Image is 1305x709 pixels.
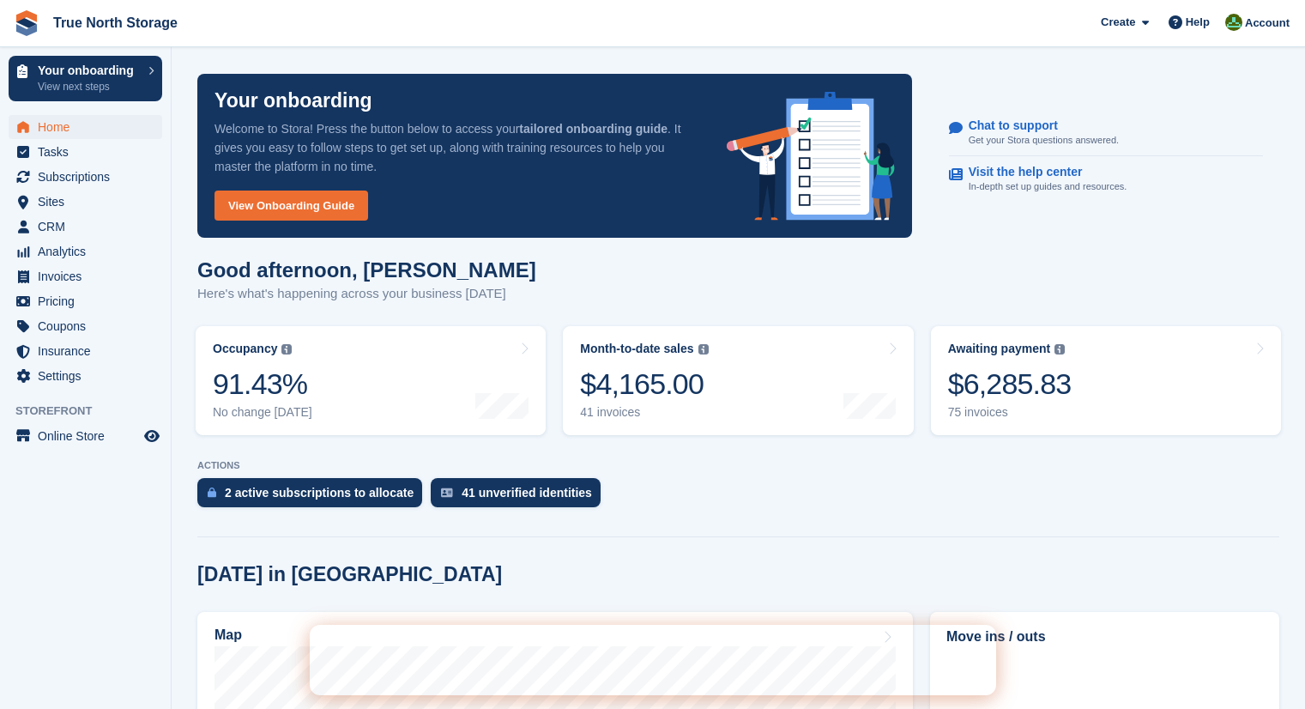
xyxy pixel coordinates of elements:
[197,563,502,586] h2: [DATE] in [GEOGRAPHIC_DATA]
[948,342,1051,356] div: Awaiting payment
[214,627,242,643] h2: Map
[580,405,708,420] div: 41 invoices
[969,133,1119,148] p: Get your Stora questions answered.
[946,627,1263,647] h2: Move ins / outs
[38,64,140,76] p: Your onboarding
[213,342,277,356] div: Occupancy
[14,10,39,36] img: stora-icon-8386f47178a22dfd0bd8f6a31ec36ba5ce8667c1dd55bd0f319d3a0aa187defe.svg
[38,314,141,338] span: Coupons
[38,264,141,288] span: Invoices
[441,488,453,498] img: verify_identity-adf6edd0f0f0b5bbfe63781bf79b02c33cf7c696d77639b501bdc392416b5a36.svg
[1101,14,1135,31] span: Create
[310,625,996,695] iframe: Intercom live chat banner
[214,119,699,176] p: Welcome to Stora! Press the button below to access your . It gives you easy to follow steps to ge...
[213,405,312,420] div: No change [DATE]
[948,405,1072,420] div: 75 invoices
[969,165,1114,179] p: Visit the help center
[9,339,162,363] a: menu
[462,486,592,500] div: 41 unverified identities
[580,367,708,402] div: $4,165.00
[9,56,162,101] a: Your onboarding View next steps
[38,289,141,313] span: Pricing
[727,92,895,221] img: onboarding-info-6c161a55d2c0e0a8cae90662b2fe09162a5109e8cc188191df67fb4f79e88e88.svg
[46,9,184,37] a: True North Storage
[208,487,216,498] img: active_subscription_to_allocate_icon-d502201f5373d7db506a760aba3b589e785aa758c864c3986d89f69b8ff3...
[969,179,1127,194] p: In-depth set up guides and resources.
[1245,15,1290,32] span: Account
[214,191,368,221] a: View Onboarding Guide
[38,239,141,264] span: Analytics
[38,215,141,239] span: CRM
[580,342,693,356] div: Month-to-date sales
[38,115,141,139] span: Home
[213,367,312,402] div: 91.43%
[9,264,162,288] a: menu
[38,165,141,189] span: Subscriptions
[931,326,1281,435] a: Awaiting payment $6,285.83 75 invoices
[281,344,292,354] img: icon-info-grey-7440780725fd019a000dd9b08b2336e03edf1995a4989e88bcd33f0948082b44.svg
[431,478,609,516] a: 41 unverified identities
[9,314,162,338] a: menu
[698,344,709,354] img: icon-info-grey-7440780725fd019a000dd9b08b2336e03edf1995a4989e88bcd33f0948082b44.svg
[214,91,372,111] p: Your onboarding
[38,339,141,363] span: Insurance
[1054,344,1065,354] img: icon-info-grey-7440780725fd019a000dd9b08b2336e03edf1995a4989e88bcd33f0948082b44.svg
[9,364,162,388] a: menu
[563,326,913,435] a: Month-to-date sales $4,165.00 41 invoices
[9,140,162,164] a: menu
[9,190,162,214] a: menu
[142,426,162,446] a: Preview store
[38,140,141,164] span: Tasks
[519,122,668,136] strong: tailored onboarding guide
[38,364,141,388] span: Settings
[948,367,1072,402] div: $6,285.83
[1225,14,1242,31] img: Jessie Dafoe
[197,478,431,516] a: 2 active subscriptions to allocate
[197,258,536,282] h1: Good afternoon, [PERSON_NAME]
[9,115,162,139] a: menu
[1186,14,1210,31] span: Help
[9,239,162,264] a: menu
[9,215,162,239] a: menu
[9,165,162,189] a: menu
[38,190,141,214] span: Sites
[949,156,1263,203] a: Visit the help center In-depth set up guides and resources.
[196,326,546,435] a: Occupancy 91.43% No change [DATE]
[9,424,162,448] a: menu
[949,110,1263,157] a: Chat to support Get your Stora questions answered.
[969,118,1105,133] p: Chat to support
[38,79,140,94] p: View next steps
[9,289,162,313] a: menu
[225,486,414,500] div: 2 active subscriptions to allocate
[15,403,171,420] span: Storefront
[197,460,1279,471] p: ACTIONS
[38,424,141,448] span: Online Store
[197,284,536,304] p: Here's what's happening across your business [DATE]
